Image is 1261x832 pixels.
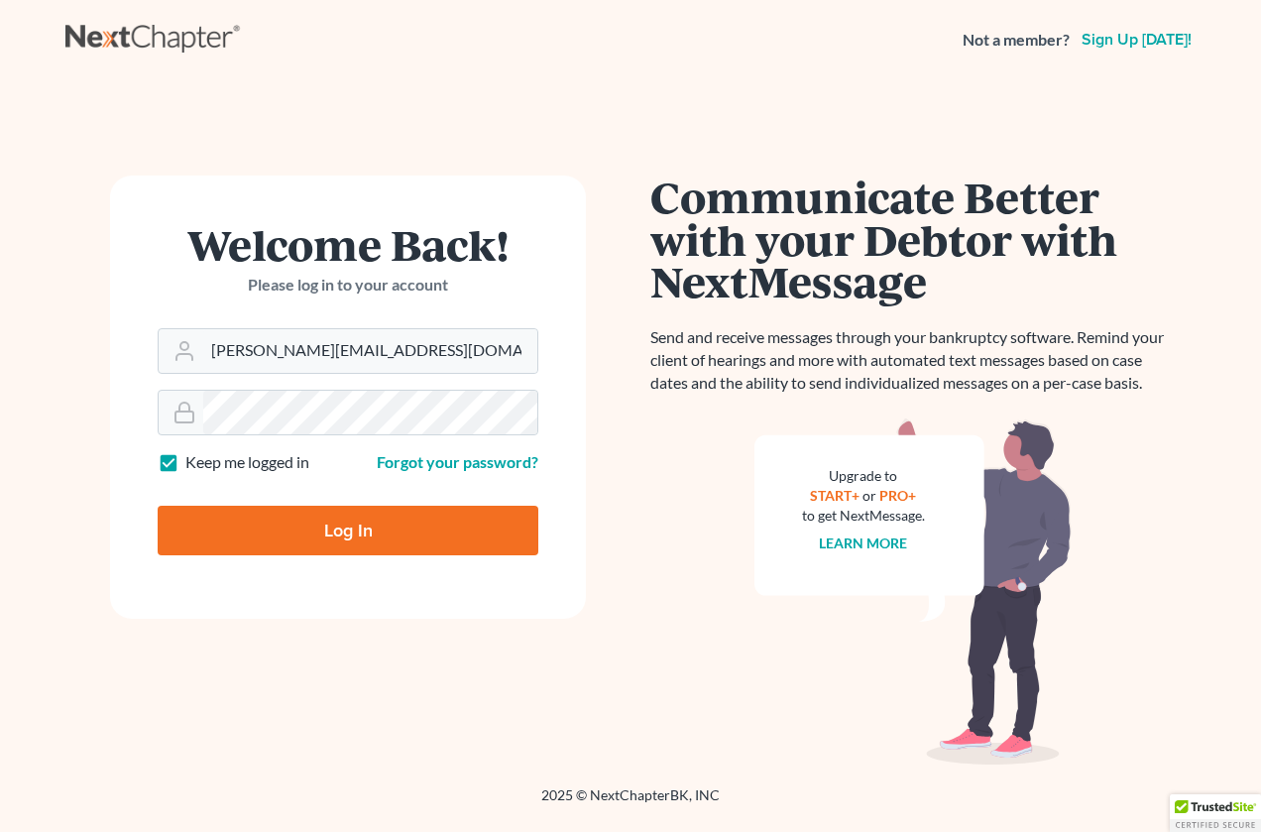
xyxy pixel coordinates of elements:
a: START+ [811,487,860,504]
div: 2025 © NextChapterBK, INC [65,785,1196,821]
label: Keep me logged in [185,451,309,474]
img: nextmessage_bg-59042aed3d76b12b5cd301f8e5b87938c9018125f34e5fa2b7a6b67550977c72.svg [754,418,1072,766]
a: PRO+ [880,487,917,504]
p: Send and receive messages through your bankruptcy software. Remind your client of hearings and mo... [650,326,1176,395]
div: Upgrade to [802,466,925,486]
h1: Communicate Better with your Debtor with NextMessage [650,176,1176,302]
a: Learn more [820,535,908,551]
strong: Not a member? [963,29,1070,52]
input: Email Address [203,329,537,373]
a: Forgot your password? [377,452,538,471]
p: Please log in to your account [158,274,538,297]
span: or [863,487,877,504]
div: to get NextMessage. [802,506,925,526]
div: TrustedSite Certified [1170,794,1261,832]
h1: Welcome Back! [158,223,538,266]
input: Log In [158,506,538,555]
a: Sign up [DATE]! [1078,32,1196,48]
